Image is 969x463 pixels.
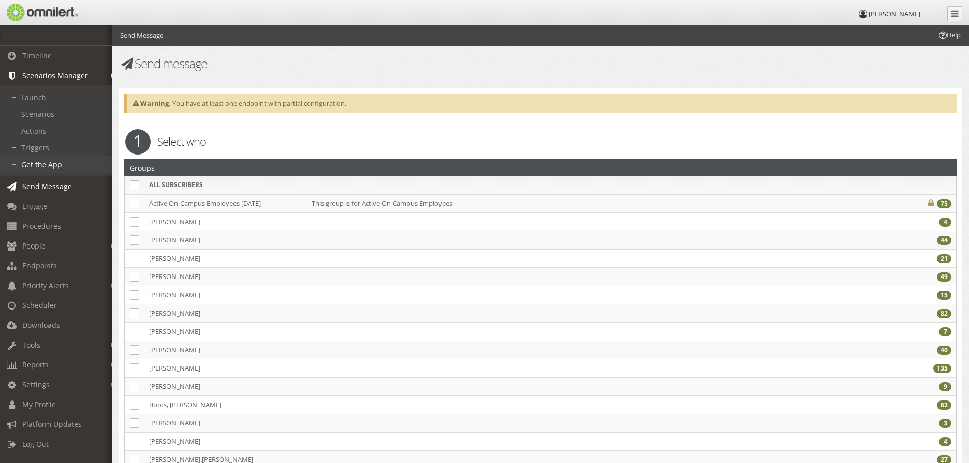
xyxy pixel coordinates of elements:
[937,30,961,40] span: Help
[22,51,52,60] span: Timeline
[144,432,307,450] td: [PERSON_NAME]
[144,267,307,286] td: [PERSON_NAME]
[22,419,82,429] span: Platform Updates
[144,395,307,414] td: Boots, [PERSON_NAME]
[22,439,49,449] span: Log Out
[937,291,951,300] div: 15
[937,272,951,282] div: 49
[947,6,962,21] a: Collapse Menu
[22,241,45,251] span: People
[937,199,951,208] div: 75
[939,218,951,227] div: 4
[22,261,57,270] span: Endpoints
[939,382,951,391] div: 9
[144,322,307,341] td: [PERSON_NAME]
[119,57,534,70] h1: Send message
[22,201,47,211] span: Engage
[172,99,346,108] span: You have at least one endpoint with partial configuration.
[22,281,69,290] span: Priority Alerts
[22,300,57,310] span: Scheduler
[937,400,951,410] div: 62
[5,4,94,21] a: Omnilert Website
[939,327,951,336] div: 7
[22,320,60,330] span: Downloads
[22,360,49,369] span: Reports
[144,341,307,359] td: [PERSON_NAME]
[144,176,307,194] th: ALL SUBSCRIBERS
[22,399,56,409] span: My Profile
[144,359,307,377] td: [PERSON_NAME]
[144,212,307,231] td: [PERSON_NAME]
[120,30,163,40] li: Send Message
[144,286,307,304] td: [PERSON_NAME]
[307,194,870,213] td: This group is for Active On-Campus Employees
[937,346,951,355] div: 40
[22,380,50,389] span: Settings
[22,340,40,350] span: Tools
[928,200,934,206] i: Private
[939,419,951,428] div: 3
[22,221,61,231] span: Procedures
[939,437,951,446] div: 4
[144,249,307,267] td: [PERSON_NAME]
[937,254,951,263] div: 21
[937,236,951,245] div: 44
[144,304,307,322] td: [PERSON_NAME]
[869,9,920,18] span: [PERSON_NAME]
[937,309,951,318] div: 82
[132,99,171,108] strong: Warning.
[5,4,78,21] img: Omnilert
[22,71,88,80] span: Scenarios Manager
[118,134,963,149] h2: Select who
[22,181,72,191] span: Send Message
[144,231,307,249] td: [PERSON_NAME]
[144,414,307,432] td: [PERSON_NAME]
[23,7,44,16] span: Help
[130,160,155,176] h2: Groups
[144,194,307,213] td: Active On-Campus Employees [DATE]
[125,129,151,155] span: 1
[144,377,307,395] td: [PERSON_NAME]
[933,364,951,373] div: 135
